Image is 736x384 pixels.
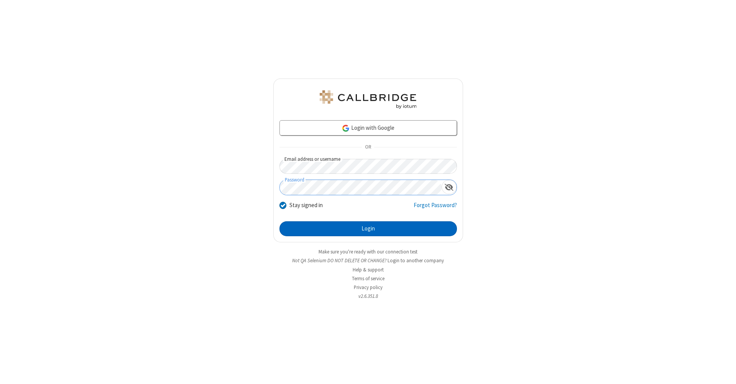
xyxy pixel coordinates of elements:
[388,257,444,264] button: Login to another company
[442,180,457,194] div: Show password
[353,266,384,273] a: Help & support
[362,142,374,153] span: OR
[289,201,323,210] label: Stay signed in
[342,124,350,132] img: google-icon.png
[318,90,418,109] img: QA Selenium DO NOT DELETE OR CHANGE
[280,180,442,195] input: Password
[273,292,463,300] li: v2.6.351.8
[414,201,457,216] a: Forgot Password?
[279,159,457,174] input: Email address or username
[279,221,457,237] button: Login
[279,120,457,136] a: Login with Google
[319,248,417,255] a: Make sure you're ready with our connection test
[354,284,383,291] a: Privacy policy
[273,257,463,264] li: Not QA Selenium DO NOT DELETE OR CHANGE?
[352,275,384,282] a: Terms of service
